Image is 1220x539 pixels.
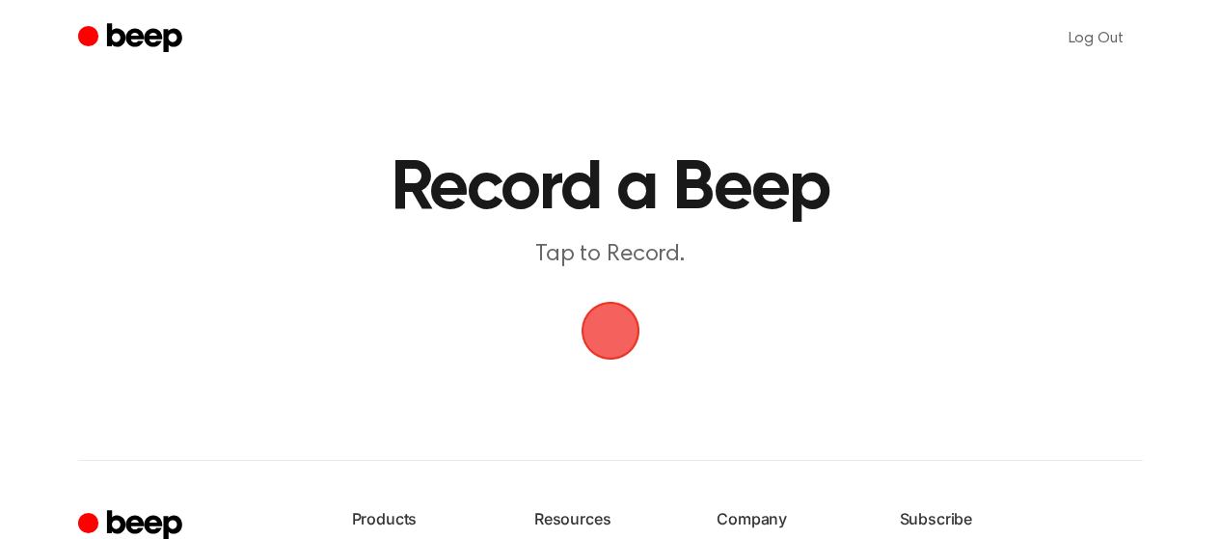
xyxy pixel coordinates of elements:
[352,507,503,530] h6: Products
[582,302,639,360] img: Beep Logo
[240,239,981,271] p: Tap to Record.
[534,507,686,530] h6: Resources
[78,20,187,58] a: Beep
[208,154,1012,224] h1: Record a Beep
[717,507,868,530] h6: Company
[900,507,1143,530] h6: Subscribe
[1049,15,1143,62] a: Log Out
